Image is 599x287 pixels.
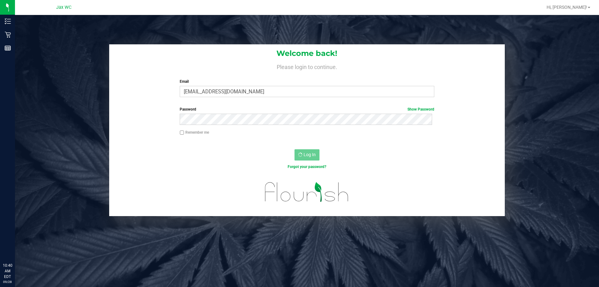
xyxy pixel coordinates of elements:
[3,263,12,280] p: 10:40 AM EDT
[407,107,434,111] a: Show Password
[304,152,316,157] span: Log In
[5,18,11,24] inline-svg: Inventory
[5,45,11,51] inline-svg: Reports
[180,130,209,135] label: Remember me
[257,176,356,208] img: flourish_logo.svg
[288,165,326,169] a: Forgot your password?
[5,32,11,38] inline-svg: Retail
[180,131,184,135] input: Remember me
[109,49,505,57] h1: Welcome back!
[56,5,71,10] span: Jax WC
[547,5,587,10] span: Hi, [PERSON_NAME]!
[295,149,319,161] button: Log In
[180,107,196,111] span: Password
[109,62,505,70] h4: Please login to continue.
[180,79,434,84] label: Email
[3,280,12,284] p: 09/28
